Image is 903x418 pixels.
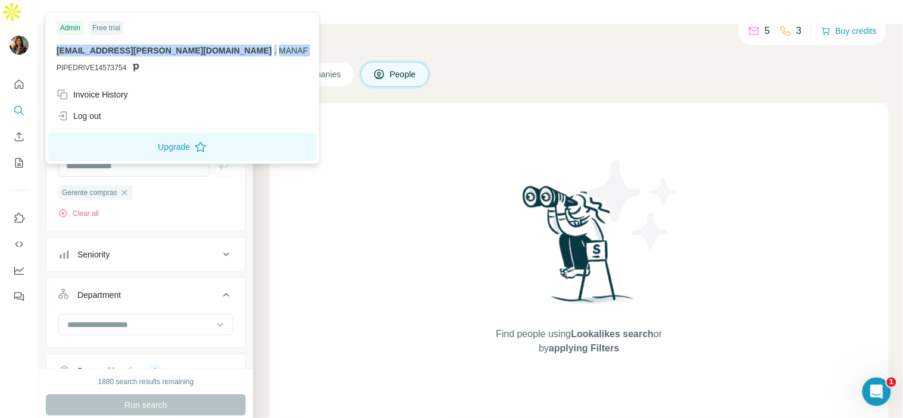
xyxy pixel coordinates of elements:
p: 5 [765,24,770,38]
button: Seniority [46,240,245,269]
span: Lookalikes search [571,329,654,339]
h4: Search [270,38,889,55]
button: Personal location1 [46,357,245,385]
button: Search [10,100,29,121]
button: Enrich CSV [10,126,29,147]
button: My lists [10,152,29,174]
div: 1 [148,366,162,376]
button: Use Surfe API [10,234,29,255]
div: Seniority [77,249,110,260]
div: Department [77,289,121,301]
span: Gerente compras [62,187,117,198]
span: MANAF [279,46,308,55]
button: Use Surfe on LinkedIn [10,208,29,229]
span: People [390,68,417,80]
span: 1 [887,378,896,387]
img: Avatar [10,36,29,55]
iframe: Intercom live chat [863,378,891,406]
span: Find people using or by [484,327,674,356]
button: Department [46,281,245,314]
img: Surfe Illustration - Woman searching with binoculars [517,183,641,315]
button: Dashboard [10,260,29,281]
button: Upgrade [48,133,317,161]
img: Surfe Illustration - Stars [579,151,686,258]
button: Clear all [58,208,99,219]
div: Personal location [77,365,141,377]
span: [EMAIL_ADDRESS][PERSON_NAME][DOMAIN_NAME] [57,46,272,55]
button: Quick start [10,74,29,95]
div: Invoice History [57,89,128,100]
div: Admin [57,21,84,35]
div: Log out [57,110,101,122]
span: PIPEDRIVE14573754 [57,62,126,73]
span: Companies [299,68,342,80]
button: Buy credits [821,23,877,39]
button: Feedback [10,286,29,307]
p: 3 [796,24,802,38]
div: Free trial [89,21,124,35]
span: . [274,46,277,55]
div: 1880 search results remaining [98,376,194,387]
span: applying Filters [549,343,619,353]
